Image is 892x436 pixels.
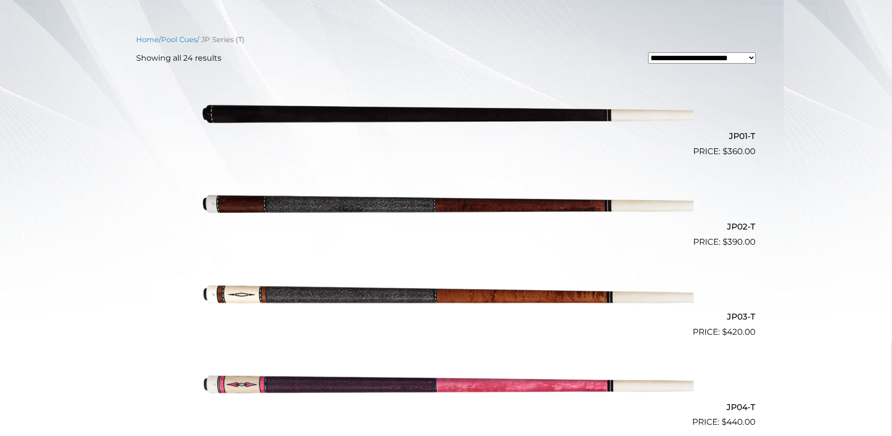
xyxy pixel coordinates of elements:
span: $ [723,146,728,156]
a: JP04-T $440.00 [137,343,756,429]
h2: JP04-T [137,398,756,416]
h2: JP01-T [137,127,756,145]
a: JP02-T $390.00 [137,162,756,248]
bdi: 360.00 [723,146,756,156]
a: JP03-T $420.00 [137,252,756,339]
img: JP01-T [199,72,694,154]
img: JP03-T [199,252,694,335]
bdi: 390.00 [723,237,756,247]
h2: JP02-T [137,217,756,235]
p: Showing all 24 results [137,52,222,64]
nav: Breadcrumb [137,34,756,45]
span: $ [723,327,727,337]
bdi: 420.00 [723,327,756,337]
h2: JP03-T [137,308,756,326]
a: Home [137,35,159,44]
img: JP02-T [199,162,694,244]
span: $ [722,417,727,427]
img: JP04-T [199,343,694,425]
a: JP01-T $360.00 [137,72,756,158]
bdi: 440.00 [722,417,756,427]
select: Shop order [648,52,756,64]
a: Pool Cues [162,35,197,44]
span: $ [723,237,728,247]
